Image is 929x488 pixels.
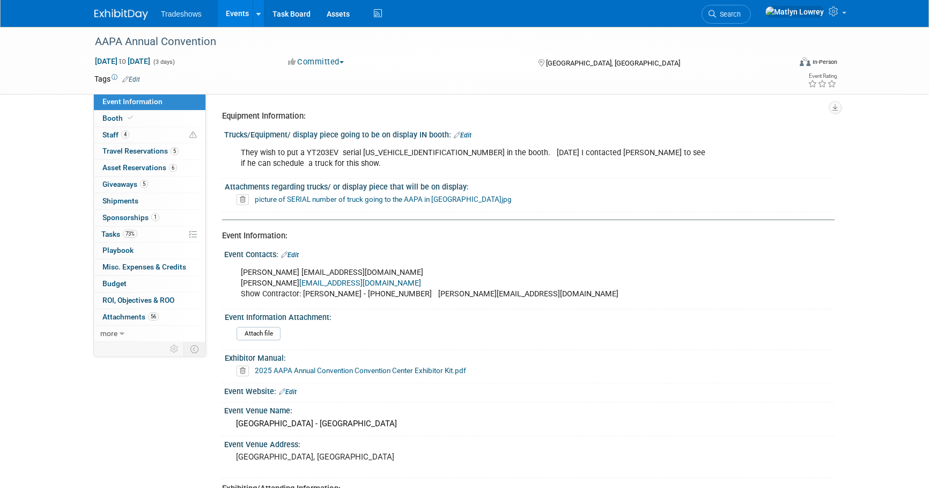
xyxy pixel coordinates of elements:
[152,59,175,65] span: (3 days)
[102,180,148,188] span: Giveaways
[102,97,163,106] span: Event Information
[281,251,299,259] a: Edit
[233,262,717,305] div: [PERSON_NAME] [EMAIL_ADDRESS][DOMAIN_NAME] [PERSON_NAME] Show Contractor: [PERSON_NAME] - [PHONE_...
[102,147,179,155] span: Travel Reservations
[91,32,774,52] div: AAPA Annual Convention
[222,230,827,242] div: Event Information:
[94,309,205,325] a: Attachments56
[255,366,466,375] a: 2025 AAPA Annual Convention Convention Center Exhibitor Kit.pdf
[94,243,205,259] a: Playbook
[94,210,205,226] a: Sponsorships1
[233,142,717,174] div: They wish to put a YT203EV serial [US_VEHICLE_IDENTIFICATION_NUMBER] in the booth. [DATE] I conta...
[94,326,205,342] a: more
[102,296,174,304] span: ROI, Objectives & ROO
[546,59,680,67] span: [GEOGRAPHIC_DATA], [GEOGRAPHIC_DATA]
[161,10,202,18] span: Tradeshows
[225,309,830,323] div: Event Information Attachment:
[169,164,177,172] span: 6
[727,56,837,72] div: Event Format
[800,57,810,66] img: Format-Inperson.png
[94,143,205,159] a: Travel Reservations5
[94,94,205,110] a: Event Information
[128,115,133,121] i: Booth reservation complete
[237,196,253,203] a: Delete attachment?
[189,130,197,140] span: Potential Scheduling Conflict -- at least one attendee is tagged in another overlapping event.
[102,246,134,254] span: Playbook
[224,436,835,450] div: Event Venue Address:
[184,342,206,356] td: Toggle Event Tabs
[151,213,159,221] span: 1
[123,230,137,238] span: 73%
[102,163,177,172] span: Asset Reservations
[165,342,184,356] td: Personalize Event Tab Strip
[225,179,830,192] div: Attachments regarding trucks/ or display piece that will be on display:
[102,279,127,288] span: Budget
[171,147,179,155] span: 5
[765,6,824,18] img: Matlyn Lowrey
[279,388,297,396] a: Edit
[94,56,151,66] span: [DATE] [DATE]
[94,276,205,292] a: Budget
[94,177,205,193] a: Giveaways5
[237,367,253,375] a: Delete attachment?
[148,312,159,321] span: 56
[140,180,148,188] span: 5
[224,403,835,416] div: Event Venue Name:
[236,452,467,462] pre: [GEOGRAPHIC_DATA], [GEOGRAPHIC_DATA]
[454,132,471,139] a: Edit
[100,329,117,338] span: more
[94,293,205,309] a: ROI, Objectives & ROO
[102,196,138,205] span: Shipments
[101,230,137,238] span: Tasks
[224,127,835,141] div: Trucks/Equipment/ display piece going to be on display IN booth:
[102,263,186,271] span: Misc. Expenses & Credits
[224,383,835,397] div: Event Website:
[808,74,837,79] div: Event Rating
[94,227,205,243] a: Tasks73%
[94,259,205,275] a: Misc. Expenses & Credits
[102,213,159,222] span: Sponsorships
[232,416,827,432] div: [GEOGRAPHIC_DATA] - [GEOGRAPHIC_DATA]
[94,111,205,127] a: Booth
[121,130,129,139] span: 4
[102,130,129,139] span: Staff
[702,5,751,24] a: Search
[94,193,205,209] a: Shipments
[225,350,830,363] div: Exhibitor Manual:
[94,127,205,143] a: Staff4
[284,56,348,68] button: Committed
[94,74,140,84] td: Tags
[222,111,827,122] div: Equipment Information:
[94,160,205,176] a: Asset Reservations6
[224,246,835,260] div: Event Contacts:
[102,114,135,122] span: Booth
[94,9,148,20] img: ExhibitDay
[102,312,159,321] span: Attachments
[122,76,140,83] a: Edit
[716,10,741,18] span: Search
[255,195,512,203] a: picture of SERIAL number of truck going to the AAPA in [GEOGRAPHIC_DATA]jpg
[117,57,128,65] span: to
[299,279,421,288] a: [EMAIL_ADDRESS][DOMAIN_NAME]
[812,58,837,66] div: In-Person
